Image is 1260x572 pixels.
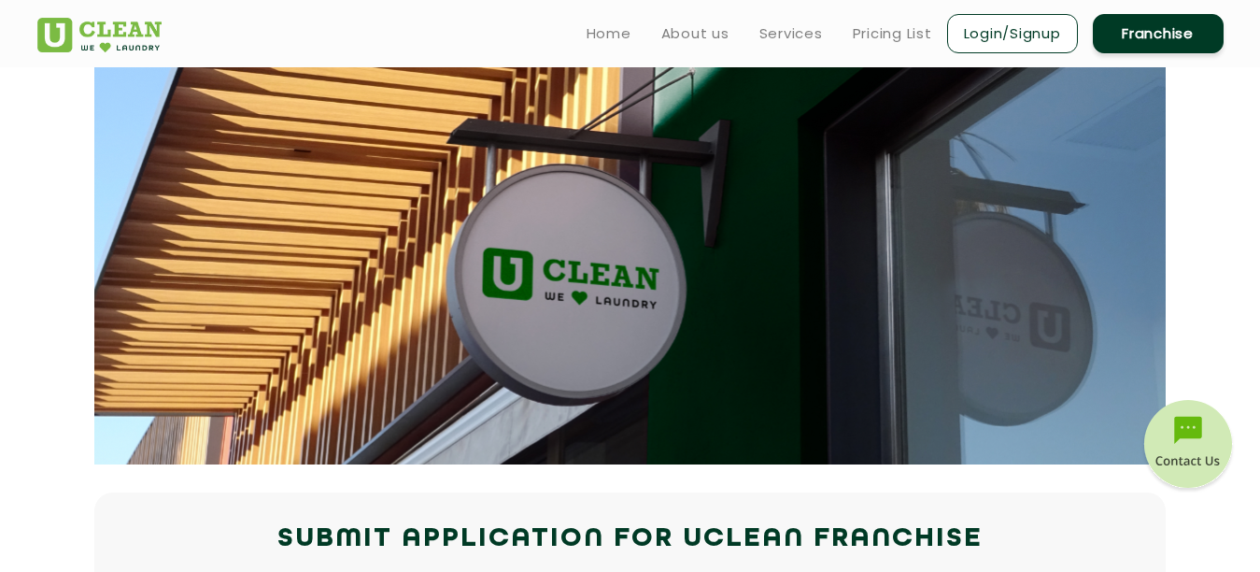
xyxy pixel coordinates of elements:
a: Pricing List [853,22,932,45]
a: Services [759,22,823,45]
a: Home [587,22,631,45]
h2: Submit Application for UCLEAN FRANCHISE [37,517,1224,562]
a: About us [661,22,729,45]
a: Login/Signup [947,14,1078,53]
img: contact-btn [1141,400,1235,493]
a: Franchise [1093,14,1224,53]
img: UClean Laundry and Dry Cleaning [37,18,162,52]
